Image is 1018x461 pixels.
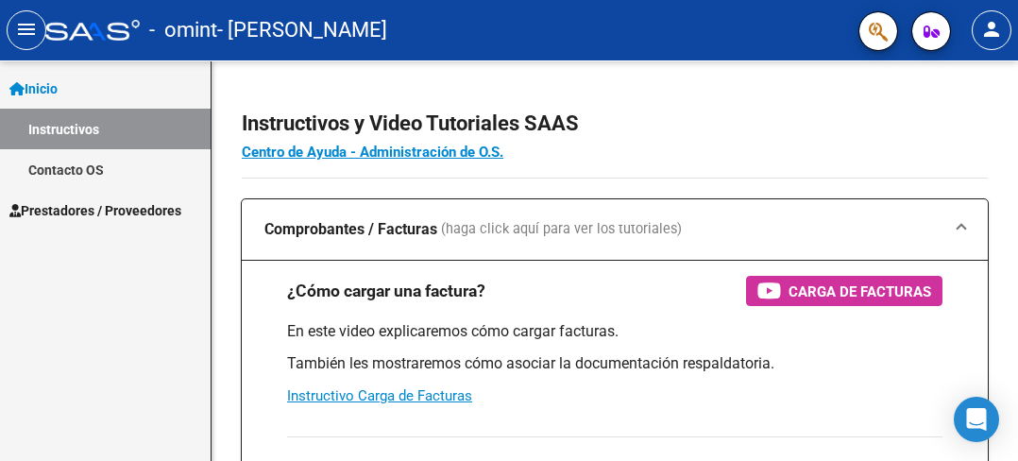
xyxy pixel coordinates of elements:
div: Open Intercom Messenger [954,397,999,442]
span: - [PERSON_NAME] [217,9,387,51]
span: (haga click aquí para ver los tutoriales) [441,219,682,240]
strong: Comprobantes / Facturas [264,219,437,240]
h2: Instructivos y Video Tutoriales SAAS [242,106,988,142]
a: Centro de Ayuda - Administración de O.S. [242,144,503,161]
p: También les mostraremos cómo asociar la documentación respaldatoria. [287,353,942,374]
span: - omint [149,9,217,51]
mat-icon: person [980,18,1003,41]
mat-expansion-panel-header: Comprobantes / Facturas (haga click aquí para ver los tutoriales) [242,199,988,260]
p: En este video explicaremos cómo cargar facturas. [287,321,942,342]
span: Prestadores / Proveedores [9,200,181,221]
span: Carga de Facturas [789,280,931,303]
span: Inicio [9,78,58,99]
button: Carga de Facturas [746,276,942,306]
h3: ¿Cómo cargar una factura? [287,278,485,304]
mat-icon: menu [15,18,38,41]
a: Instructivo Carga de Facturas [287,387,472,404]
